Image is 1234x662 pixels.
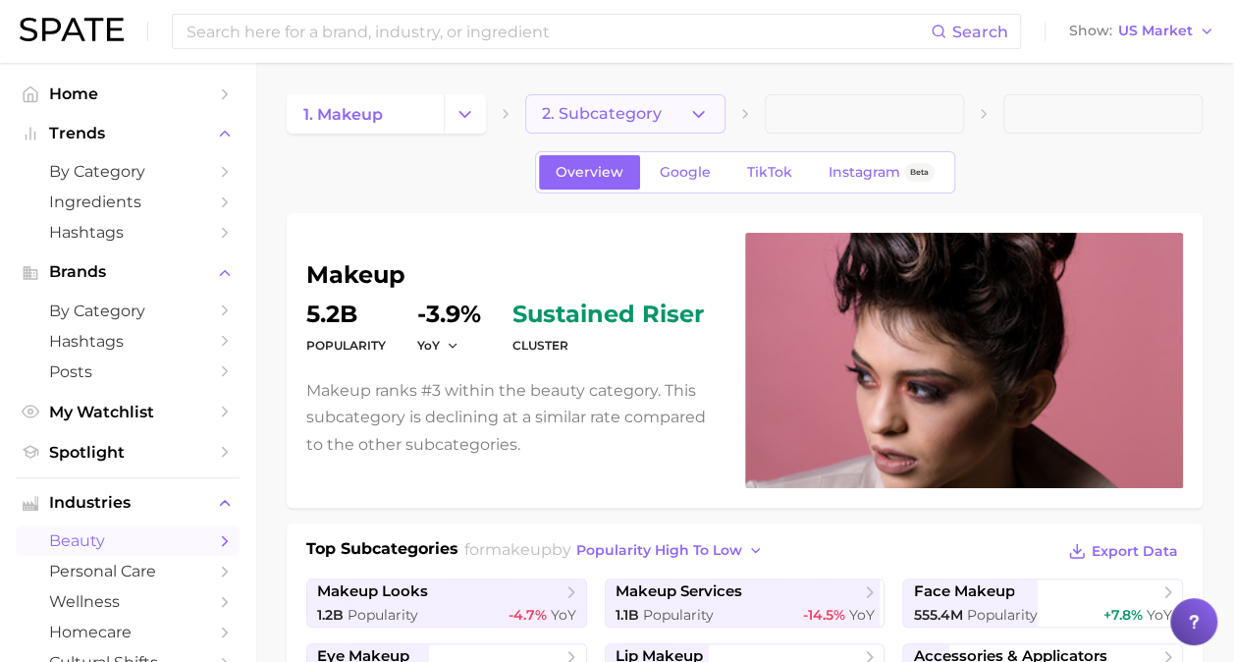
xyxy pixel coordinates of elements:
[910,164,929,181] span: Beta
[303,105,383,124] span: 1. makeup
[16,257,240,287] button: Brands
[576,542,742,559] span: popularity high to low
[16,119,240,148] button: Trends
[525,94,724,134] button: 2. Subcategory
[49,263,206,281] span: Brands
[16,525,240,556] a: beauty
[185,15,931,48] input: Search here for a brand, industry, or ingredient
[16,437,240,468] a: Spotlight
[551,606,576,624] span: YoY
[16,488,240,518] button: Industries
[16,357,240,387] a: Posts
[20,18,124,41] img: SPATE
[16,397,240,427] a: My Watchlist
[49,443,206,462] span: Spotlight
[16,156,240,187] a: by Category
[317,582,428,601] span: makeup looks
[287,94,444,134] a: 1. makeup
[812,155,951,190] a: InstagramBeta
[1063,537,1183,565] button: Export Data
[1147,606,1172,624] span: YoY
[1103,606,1143,624] span: +7.8%
[556,164,623,181] span: Overview
[417,337,440,354] span: YoY
[49,403,206,421] span: My Watchlist
[348,606,418,624] span: Popularity
[417,337,459,354] button: YoY
[509,606,547,624] span: -4.7%
[802,606,844,624] span: -14.5%
[49,362,206,381] span: Posts
[539,155,640,190] a: Overview
[306,537,458,567] h1: Top Subcategories
[660,164,711,181] span: Google
[49,592,206,611] span: wellness
[913,582,1014,601] span: face makeup
[16,556,240,586] a: personal care
[512,334,704,358] dt: cluster
[306,377,722,458] p: Makeup ranks #3 within the beauty category. This subcategory is declining at a similar rate compa...
[49,223,206,242] span: Hashtags
[747,164,792,181] span: TikTok
[16,586,240,617] a: wellness
[730,155,809,190] a: TikTok
[49,302,206,320] span: by Category
[317,606,344,624] span: 1.2b
[616,582,742,601] span: makeup services
[485,540,552,559] span: makeup
[306,303,386,326] dd: 5.2b
[49,494,206,512] span: Industries
[913,606,962,624] span: 555.4m
[16,296,240,326] a: by Category
[571,537,769,564] button: popularity high to low
[306,263,722,287] h1: makeup
[616,606,639,624] span: 1.1b
[512,303,704,326] span: sustained riser
[306,334,386,358] dt: Popularity
[16,217,240,248] a: Hashtags
[16,79,240,109] a: Home
[1064,19,1219,44] button: ShowUS Market
[49,623,206,641] span: homecare
[1118,26,1193,36] span: US Market
[643,155,727,190] a: Google
[49,531,206,550] span: beauty
[49,332,206,351] span: Hashtags
[643,606,714,624] span: Popularity
[306,579,587,628] a: makeup looks1.2b Popularity-4.7% YoY
[444,94,486,134] button: Change Category
[848,606,874,624] span: YoY
[902,579,1183,628] a: face makeup555.4m Popularity+7.8% YoY
[16,326,240,357] a: Hashtags
[464,540,769,559] span: for by
[1092,543,1178,560] span: Export Data
[49,562,206,580] span: personal care
[605,579,885,628] a: makeup services1.1b Popularity-14.5% YoY
[952,23,1008,41] span: Search
[966,606,1037,624] span: Popularity
[542,105,662,123] span: 2. Subcategory
[49,125,206,142] span: Trends
[49,193,206,211] span: Ingredients
[829,164,900,181] span: Instagram
[417,303,481,326] dd: -3.9%
[1069,26,1112,36] span: Show
[16,617,240,647] a: homecare
[49,84,206,103] span: Home
[49,162,206,181] span: by Category
[16,187,240,217] a: Ingredients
